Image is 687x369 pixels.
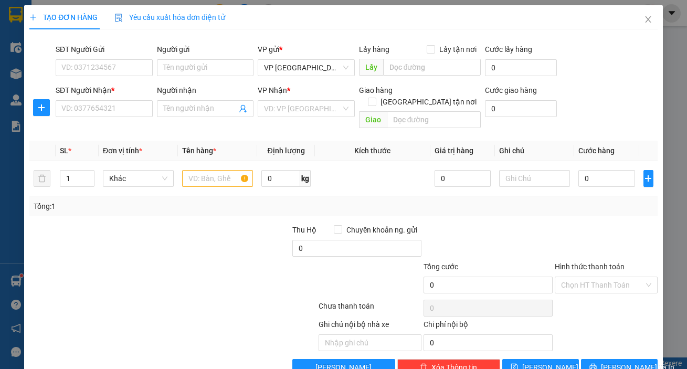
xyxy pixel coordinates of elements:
[156,85,253,96] div: Người nhận
[643,174,653,183] span: plus
[435,44,481,55] span: Lấy tận nơi
[383,59,481,76] input: Dọc đường
[342,224,421,236] span: Chuyển khoản ng. gửi
[114,13,225,22] span: Yêu cầu xuất hóa đơn điện tử
[434,146,473,155] span: Giá trị hàng
[318,334,421,351] input: Nhập ghi chú
[485,100,556,117] input: Cước giao hàng
[258,44,355,55] div: VP gửi
[60,146,68,155] span: SL
[103,146,142,155] span: Đơn vị tính
[633,5,663,35] button: Close
[29,13,98,22] span: TẠO ĐƠN HÀNG
[29,14,37,21] span: plus
[182,170,253,187] input: VD: Bàn, Ghế
[485,59,556,76] input: Cước lấy hàng
[317,300,422,319] div: Chưa thanh toán
[318,319,421,334] div: Ghi chú nội bộ nhà xe
[34,170,50,187] button: delete
[114,14,123,22] img: icon
[182,146,216,155] span: Tên hàng
[267,146,304,155] span: Định lượng
[359,59,383,76] span: Lấy
[387,111,481,128] input: Dọc đường
[499,170,570,187] input: Ghi Chú
[258,86,287,94] span: VP Nhận
[485,86,537,94] label: Cước giao hàng
[109,171,167,186] span: Khác
[34,103,49,112] span: plus
[424,319,553,334] div: Chi phí nội bộ
[643,170,653,187] button: plus
[485,45,532,54] label: Cước lấy hàng
[359,111,387,128] span: Giao
[555,262,625,271] label: Hình thức thanh toán
[644,15,652,24] span: close
[359,45,389,54] span: Lấy hàng
[56,85,153,96] div: SĐT Người Nhận
[495,141,574,161] th: Ghi chú
[292,226,316,234] span: Thu Hộ
[33,99,50,116] button: plus
[578,146,615,155] span: Cước hàng
[300,170,311,187] span: kg
[264,60,348,76] span: VP Yên Sở
[354,146,390,155] span: Kích thước
[434,170,491,187] input: 0
[56,44,153,55] div: SĐT Người Gửi
[34,201,266,212] div: Tổng: 1
[424,262,458,271] span: Tổng cước
[156,44,253,55] div: Người gửi
[239,104,247,113] span: user-add
[376,96,481,108] span: [GEOGRAPHIC_DATA] tận nơi
[359,86,393,94] span: Giao hàng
